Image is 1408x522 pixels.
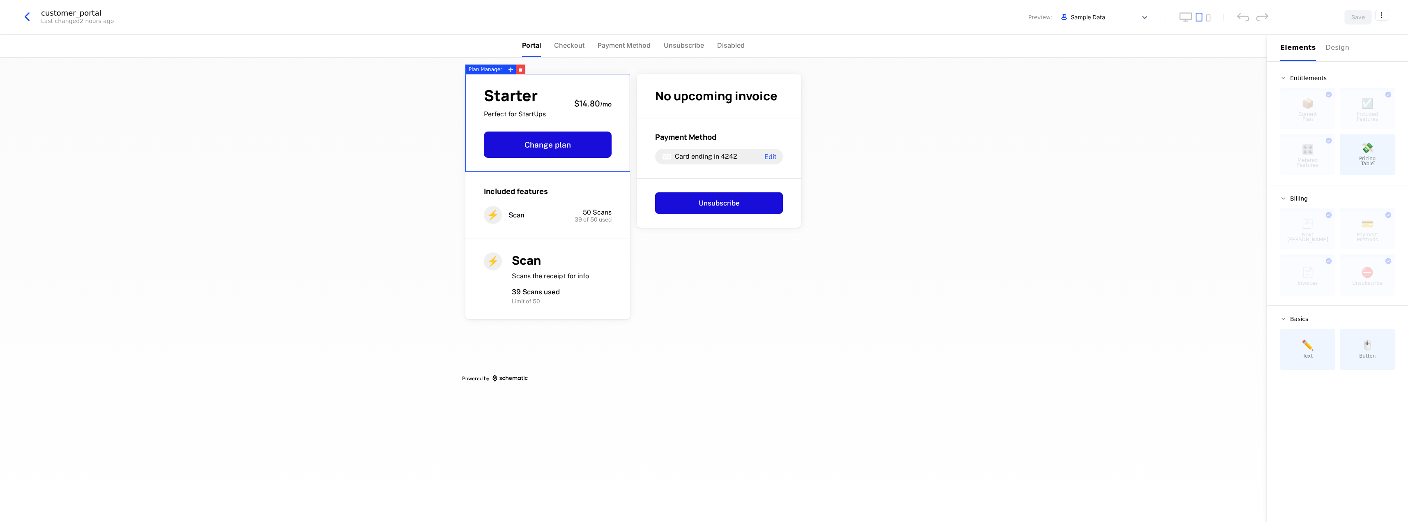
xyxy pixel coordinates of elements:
div: Plan Manager [465,65,506,74]
span: $14.80 [574,98,600,109]
span: Entitlements [1290,75,1327,81]
span: Button [1359,353,1376,358]
span: ⚡ [484,206,502,224]
span: Preview: [1028,13,1052,21]
div: redo [1256,13,1268,21]
span: Card ending in [675,152,719,160]
div: Choose Sub Page [1280,35,1395,61]
span: Scan [512,252,541,268]
button: tablet [1196,12,1203,22]
span: Text [1303,353,1313,358]
span: Checkout [554,40,584,50]
span: ✏️ [1302,340,1314,350]
span: Edit [764,153,776,160]
span: Payment Method [598,40,651,50]
span: Pricing Table [1359,156,1376,166]
span: Starter [484,88,546,103]
span: Scan [508,210,525,220]
span: Perfect for StartUps [484,110,546,119]
div: undo [1237,13,1249,21]
span: 💸 [1361,143,1373,153]
button: mobile [1206,14,1210,22]
button: Save [1344,10,1372,25]
span: 50 Scans [583,208,612,216]
div: Design [1326,43,1352,53]
i: visa [662,152,672,162]
span: Portal [522,40,541,50]
span: ⚡ [484,252,502,270]
span: 4242 [721,152,737,160]
sub: / mo [600,100,612,109]
button: Change plan [484,132,612,158]
span: Basics [1290,316,1308,322]
span: Scans the receipt for info [512,272,589,280]
span: 39 of 50 used [575,217,612,222]
span: Powered by [462,375,489,382]
div: customer_portal [41,9,114,17]
div: Elements [1280,43,1316,53]
span: Included features [484,186,548,196]
button: Unsubscribe [655,192,783,214]
button: desktop [1179,12,1192,22]
span: Payment Method [655,132,716,142]
span: Billing [1290,196,1308,201]
span: No upcoming invoice [655,88,778,104]
span: 🖱️ [1361,340,1373,350]
span: 39 Scans used [512,288,560,296]
a: Powered by [462,375,805,382]
button: Select action [1375,10,1388,21]
span: Disabled [717,40,745,50]
span: Limit of 50 [512,298,540,305]
div: Last changed 2 hours ago [41,17,114,25]
span: Unsubscribe [664,40,704,50]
